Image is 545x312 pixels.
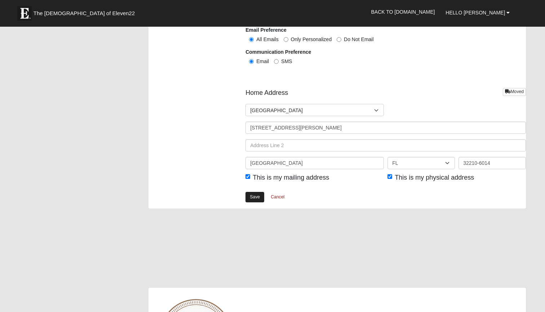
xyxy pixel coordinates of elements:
[440,4,515,22] a: Hello [PERSON_NAME]
[245,157,384,169] input: City
[387,174,392,179] input: This is my physical address
[366,3,440,21] a: Back to [DOMAIN_NAME]
[245,192,264,202] a: Save
[17,6,32,21] img: Eleven22 logo
[256,58,269,64] span: Email
[256,36,278,42] span: All Emails
[249,59,254,64] input: Email
[253,174,329,181] span: This is my mailing address
[291,36,332,42] span: Only Personalized
[284,37,288,42] input: Only Personalized
[245,26,287,34] label: Email Preference
[249,37,254,42] input: All Emails
[274,59,279,64] input: SMS
[245,174,250,179] input: This is my mailing address
[250,104,374,117] span: [GEOGRAPHIC_DATA]
[245,122,526,134] input: Address Line 1
[245,48,311,56] label: Communication Preference
[245,88,288,98] span: Home Address
[281,58,292,64] span: SMS
[34,10,135,17] span: The [DEMOGRAPHIC_DATA] of Eleven22
[344,36,373,42] span: Do Not Email
[503,88,526,96] a: Moved
[245,139,526,151] input: Address Line 2
[337,37,341,42] input: Do Not Email
[14,3,158,21] a: The [DEMOGRAPHIC_DATA] of Eleven22
[458,157,526,169] input: Zip
[395,174,474,181] span: This is my physical address
[446,10,505,16] span: Hello [PERSON_NAME]
[266,192,289,203] a: Cancel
